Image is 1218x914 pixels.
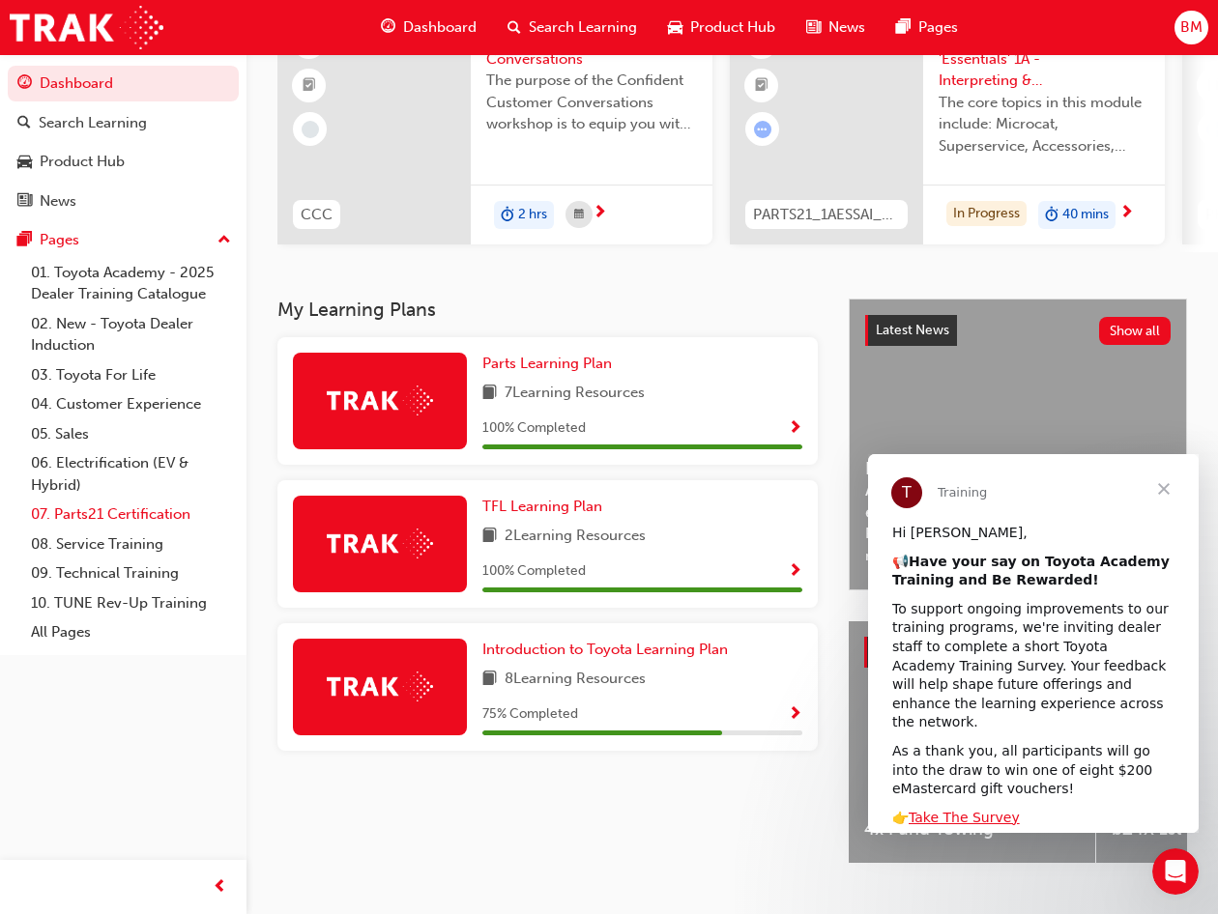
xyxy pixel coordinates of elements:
[327,528,433,558] img: Trak
[8,105,239,141] a: Search Learning
[10,6,163,49] img: Trak
[529,16,637,39] span: Search Learning
[482,353,620,375] a: Parts Learning Plan
[365,8,492,47] a: guage-iconDashboard
[864,818,1080,841] span: 4x4 and Towing
[17,75,32,93] span: guage-icon
[23,419,239,449] a: 05. Sales
[482,525,497,549] span: book-icon
[753,204,900,226] span: PARTS21_1AESSAI_0321_EL
[482,560,586,583] span: 100 % Completed
[482,355,612,372] span: Parts Learning Plan
[946,201,1027,227] div: In Progress
[864,637,1172,668] a: Product HubShow all
[501,203,514,228] span: duration-icon
[754,121,771,138] span: learningRecordVerb_ATTEMPT-icon
[518,204,547,226] span: 2 hrs
[939,26,1149,92] span: Parts21 Fundamentals 'Essentials' 1A - Interpreting & Analysis
[593,205,607,222] span: next-icon
[23,529,239,559] a: 08. Service Training
[23,500,239,529] a: 07. Parts21 Certification
[865,315,1171,346] a: Latest NewsShow all
[23,389,239,419] a: 04. Customer Experience
[1180,16,1203,39] span: BM
[17,154,32,171] span: car-icon
[849,621,1095,863] a: 4x4 and Towing
[327,386,433,415] img: Trak
[788,706,802,724] span: Show Progress
[1099,317,1172,345] button: Show all
[23,558,239,588] a: 09. Technical Training
[8,222,239,258] button: Pages
[939,92,1149,157] span: The core topics in this module include: Microcat, Superservice, Accessories, TAPS and Info Hub
[327,671,433,701] img: Trak
[896,15,911,40] span: pages-icon
[868,454,1199,833] iframe: Intercom live chat message
[505,525,646,549] span: 2 Learning Resources
[881,8,973,47] a: pages-iconPages
[690,16,775,39] span: Product Hub
[788,416,802,441] button: Show Progress
[17,193,32,211] span: news-icon
[865,523,1171,566] span: Revolutionise the way you access and manage your learning resources.
[1152,848,1199,895] iframe: Intercom live chat
[23,617,239,647] a: All Pages
[213,875,227,900] span: prev-icon
[8,144,239,180] a: Product Hub
[23,448,239,500] a: 06. Electrification (EV & Hybrid)
[652,8,791,47] a: car-iconProduct Hub
[791,8,881,47] a: news-iconNews
[507,15,521,40] span: search-icon
[876,322,949,338] span: Latest News
[482,668,497,692] span: book-icon
[730,11,1165,244] a: PARTS21_1AESSAI_0321_ELParts21 Fundamentals 'Essentials' 1A - Interpreting & AnalysisThe core top...
[8,66,239,101] a: Dashboard
[482,703,578,726] span: 75 % Completed
[1045,203,1058,228] span: duration-icon
[23,588,239,618] a: 10. TUNE Rev-Up Training
[1174,11,1208,44] button: BM
[40,229,79,251] div: Pages
[486,70,697,135] span: The purpose of the Confident Customer Conversations workshop is to equip you with tools to commun...
[806,15,821,40] span: news-icon
[788,559,802,584] button: Show Progress
[381,15,395,40] span: guage-icon
[482,496,610,518] a: TFL Learning Plan
[865,458,1171,524] span: Help Shape the Future of Toyota Academy Training and Win an eMastercard!
[277,299,818,321] h3: My Learning Plans
[403,16,477,39] span: Dashboard
[23,309,239,360] a: 02. New - Toyota Dealer Induction
[788,420,802,438] span: Show Progress
[277,11,712,244] a: 240CCCConfident Customer ConversationsThe purpose of the Confident Customer Conversations worksho...
[755,73,768,99] span: booktick-icon
[482,498,602,515] span: TFL Learning Plan
[482,639,736,661] a: Introduction to Toyota Learning Plan
[849,299,1187,590] a: Latest NewsShow allHelp Shape the Future of Toyota Academy Training and Win an eMastercard!Revolu...
[301,204,333,226] span: CCC
[40,190,76,213] div: News
[492,8,652,47] a: search-iconSearch Learning
[8,62,239,222] button: DashboardSearch LearningProduct HubNews
[505,668,646,692] span: 8 Learning Resources
[40,151,125,173] div: Product Hub
[482,382,497,406] span: book-icon
[17,232,32,249] span: pages-icon
[39,112,147,134] div: Search Learning
[17,115,31,132] span: search-icon
[1062,204,1109,226] span: 40 mins
[23,360,239,390] a: 03. Toyota For Life
[217,228,231,253] span: up-icon
[8,184,239,219] a: News
[303,73,316,99] span: booktick-icon
[482,417,586,440] span: 100 % Completed
[828,16,865,39] span: News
